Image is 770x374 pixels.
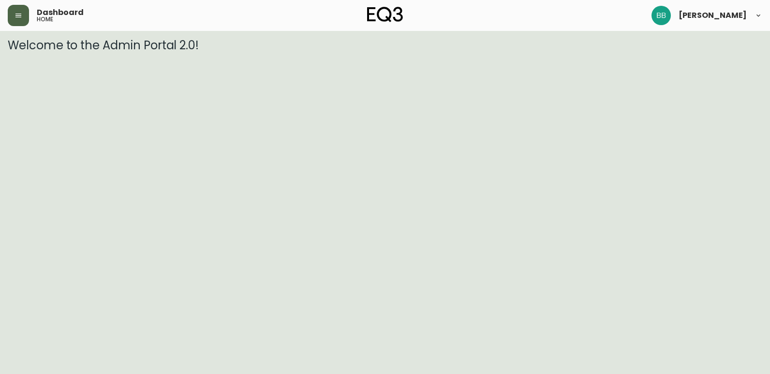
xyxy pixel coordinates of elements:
h3: Welcome to the Admin Portal 2.0! [8,39,762,52]
h5: home [37,16,53,22]
span: [PERSON_NAME] [679,12,747,19]
img: 4d3bcdd67364a403c4ba624112af5e66 [652,6,671,25]
span: Dashboard [37,9,84,16]
img: logo [367,7,403,22]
